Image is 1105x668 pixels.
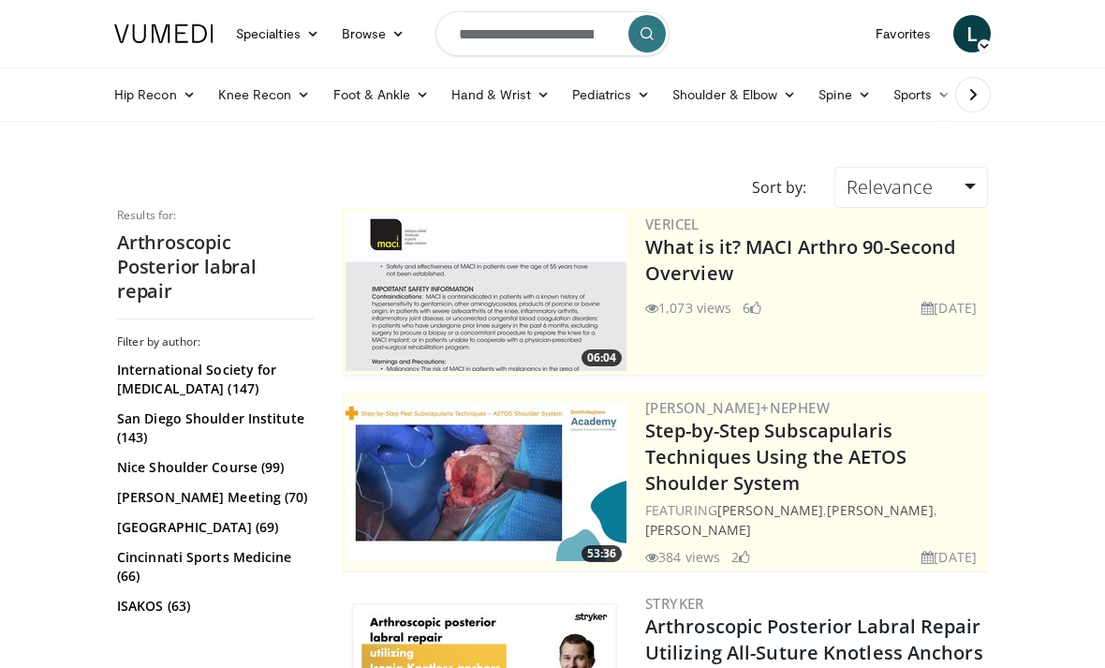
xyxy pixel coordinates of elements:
a: 06:04 [346,212,626,371]
div: Sort by: [738,167,820,208]
a: Stryker [645,594,704,613]
a: Shoulder & Elbow [661,76,807,113]
li: 2 [731,547,750,567]
span: Relevance [847,174,933,200]
a: Pediatrics [561,76,661,113]
a: Favorites [864,15,942,52]
a: Knee Recon [207,76,322,113]
div: FEATURING , , [645,500,984,540]
a: [GEOGRAPHIC_DATA] (69) [117,518,309,537]
a: [PERSON_NAME]+Nephew [645,398,830,417]
a: ISAKOS (63) [117,597,309,616]
a: Hip Recon [103,76,207,113]
a: Sports [882,76,963,113]
li: [DATE] [921,547,977,567]
li: 1,073 views [645,298,731,318]
a: Spine [807,76,881,113]
h3: Filter by author: [117,334,314,349]
a: San Diego Shoulder Institute (143) [117,409,309,447]
a: Nice Shoulder Course (99) [117,458,309,477]
a: [PERSON_NAME] [645,521,751,539]
a: Vericel [645,215,700,233]
a: Foot & Ankle [322,76,441,113]
a: [PERSON_NAME] [717,501,823,519]
a: Step-by-Step Subscapularis Techniques Using the AETOS Shoulder System [645,418,907,496]
p: Results for: [117,208,314,223]
li: 6 [743,298,761,318]
a: Cincinnati Sports Medicine (66) [117,548,309,586]
a: Hand & Wrist [440,76,561,113]
a: What is it? MACI Arthro 90-Second Overview [645,234,955,286]
span: 53:36 [582,545,622,562]
a: Arthroscopic Posterior Labral Repair Utilizing All-Suture Knotless Anchors [645,614,983,665]
li: 384 views [645,547,720,567]
img: 70e54e43-e9ea-4a9d-be99-25d1f039a65a.300x170_q85_crop-smart_upscale.jpg [346,402,626,561]
a: International Society for [MEDICAL_DATA] (147) [117,361,309,398]
img: aa6cc8ed-3dbf-4b6a-8d82-4a06f68b6688.300x170_q85_crop-smart_upscale.jpg [346,212,626,371]
a: [PERSON_NAME] Meeting (70) [117,488,309,507]
span: 06:04 [582,349,622,366]
a: Relevance [834,167,988,208]
a: Browse [331,15,417,52]
li: [DATE] [921,298,977,318]
h2: Arthroscopic Posterior labral repair [117,230,314,304]
a: 53:36 [346,402,626,561]
img: VuMedi Logo [114,24,214,43]
a: Specialties [225,15,331,52]
a: L [953,15,991,52]
input: Search topics, interventions [435,11,670,56]
a: [PERSON_NAME] [827,501,933,519]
